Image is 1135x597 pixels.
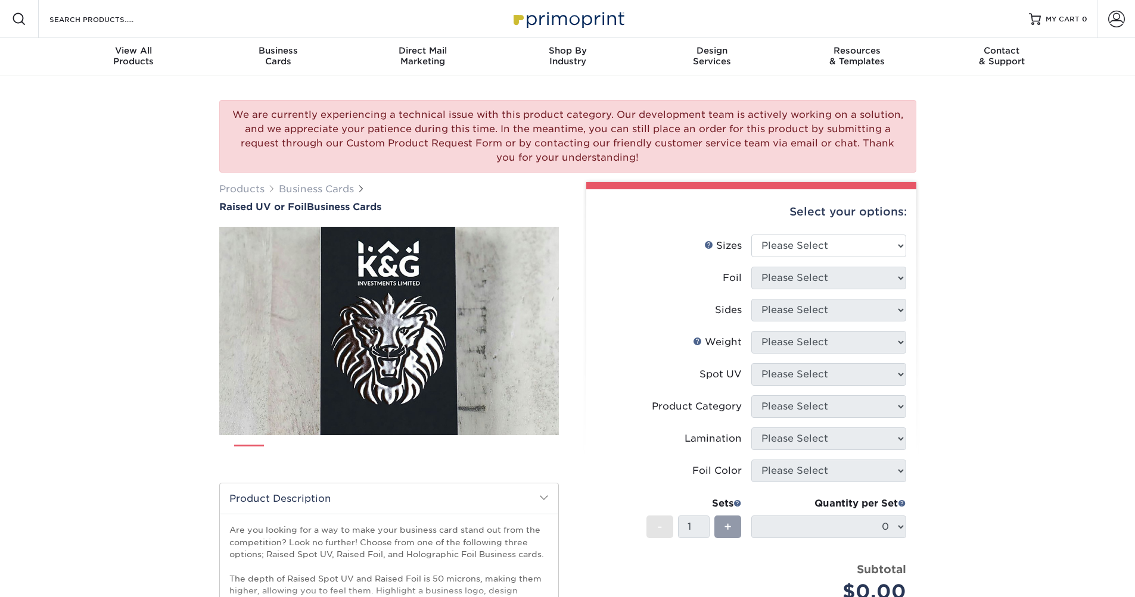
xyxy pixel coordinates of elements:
[724,518,732,536] span: +
[61,38,206,76] a: View AllProducts
[652,399,742,414] div: Product Category
[274,440,304,470] img: Business Cards 02
[219,201,559,212] a: Raised UV or FoilBusiness Cards
[646,496,742,511] div: Sets
[508,6,627,32] img: Primoprint
[48,12,164,26] input: SEARCH PRODUCTS.....
[751,496,906,511] div: Quantity per Set
[234,440,264,470] img: Business Cards 01
[61,45,206,67] div: Products
[220,483,558,514] h2: Product Description
[692,464,742,478] div: Foil Color
[699,367,742,382] div: Spot UV
[785,38,929,76] a: Resources& Templates
[206,45,350,67] div: Cards
[693,335,742,349] div: Weight
[495,45,640,67] div: Industry
[657,518,663,536] span: -
[206,38,350,76] a: BusinessCards
[596,189,907,235] div: Select your options:
[219,201,559,212] h1: Business Cards
[704,239,742,253] div: Sizes
[1082,15,1087,23] span: 0
[929,45,1074,67] div: & Support
[219,100,916,173] div: We are currently experiencing a technical issue with this product category. Our development team ...
[514,440,543,470] img: Business Cards 08
[219,183,265,195] a: Products
[61,45,206,56] span: View All
[219,201,307,212] span: Raised UV or Foil
[715,303,742,317] div: Sides
[723,271,742,285] div: Foil
[1046,14,1080,24] span: MY CART
[640,45,785,56] span: Design
[394,440,424,470] img: Business Cards 05
[495,38,640,76] a: Shop ByIndustry
[314,440,344,470] img: Business Cards 03
[685,432,742,446] div: Lamination
[929,45,1074,56] span: Contact
[929,38,1074,76] a: Contact& Support
[350,45,495,56] span: Direct Mail
[206,45,350,56] span: Business
[354,440,384,470] img: Business Cards 04
[350,45,495,67] div: Marketing
[857,562,906,576] strong: Subtotal
[279,183,354,195] a: Business Cards
[785,45,929,56] span: Resources
[434,440,464,470] img: Business Cards 06
[474,440,503,470] img: Business Cards 07
[350,38,495,76] a: Direct MailMarketing
[219,161,559,501] img: Raised UV or Foil 01
[785,45,929,67] div: & Templates
[640,38,785,76] a: DesignServices
[495,45,640,56] span: Shop By
[640,45,785,67] div: Services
